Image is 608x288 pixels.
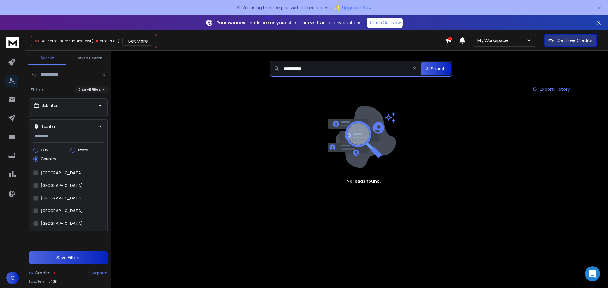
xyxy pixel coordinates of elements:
span: Upgrade Now [342,4,372,11]
span: ✨ [334,3,341,12]
button: Clear All Filters [75,86,109,93]
a: Reach Out Now [367,18,403,28]
label: [GEOGRAPHIC_DATA] [41,183,83,188]
img: logo [6,37,19,48]
label: [GEOGRAPHIC_DATA] [41,208,83,213]
h3: Filters [28,87,47,93]
p: You're using the free plan with limited access [237,4,331,11]
label: [GEOGRAPHIC_DATA] [41,221,83,226]
label: State [78,148,88,153]
label: [GEOGRAPHIC_DATA] [41,196,83,201]
button: C [6,272,19,284]
label: City [41,148,48,153]
a: Credits:Upgrade [29,267,108,279]
h1: No leads found. [346,178,381,184]
label: Country [41,156,56,162]
button: Get Free Credits [544,34,597,47]
p: Get Free Credits [557,37,592,44]
p: Reach Out Now [369,20,401,26]
span: ( credits left) [92,38,120,44]
strong: Your warmest leads are on your site [217,20,296,26]
p: Lead Finder: [29,279,50,284]
button: Get More [122,37,153,46]
span: 100 [51,279,58,284]
span: Your credits are running low! [41,38,91,44]
div: Open Intercom Messenger [585,266,600,281]
button: Saved Search [70,52,109,64]
button: ✨Upgrade Now [334,1,372,14]
p: Job Titles [42,103,58,108]
div: Upgrade [89,270,108,276]
label: [GEOGRAPHIC_DATA] [41,170,83,175]
span: Credits: [35,270,52,276]
span: 100 [93,38,99,44]
img: image [326,106,396,168]
a: Export History [528,83,575,95]
p: – Turn visits into conversations [217,20,362,26]
p: Location [42,124,57,129]
button: AI Search [421,62,451,75]
button: Save Filters [29,251,108,264]
button: Search [28,52,66,65]
p: My Workspace [477,37,510,44]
